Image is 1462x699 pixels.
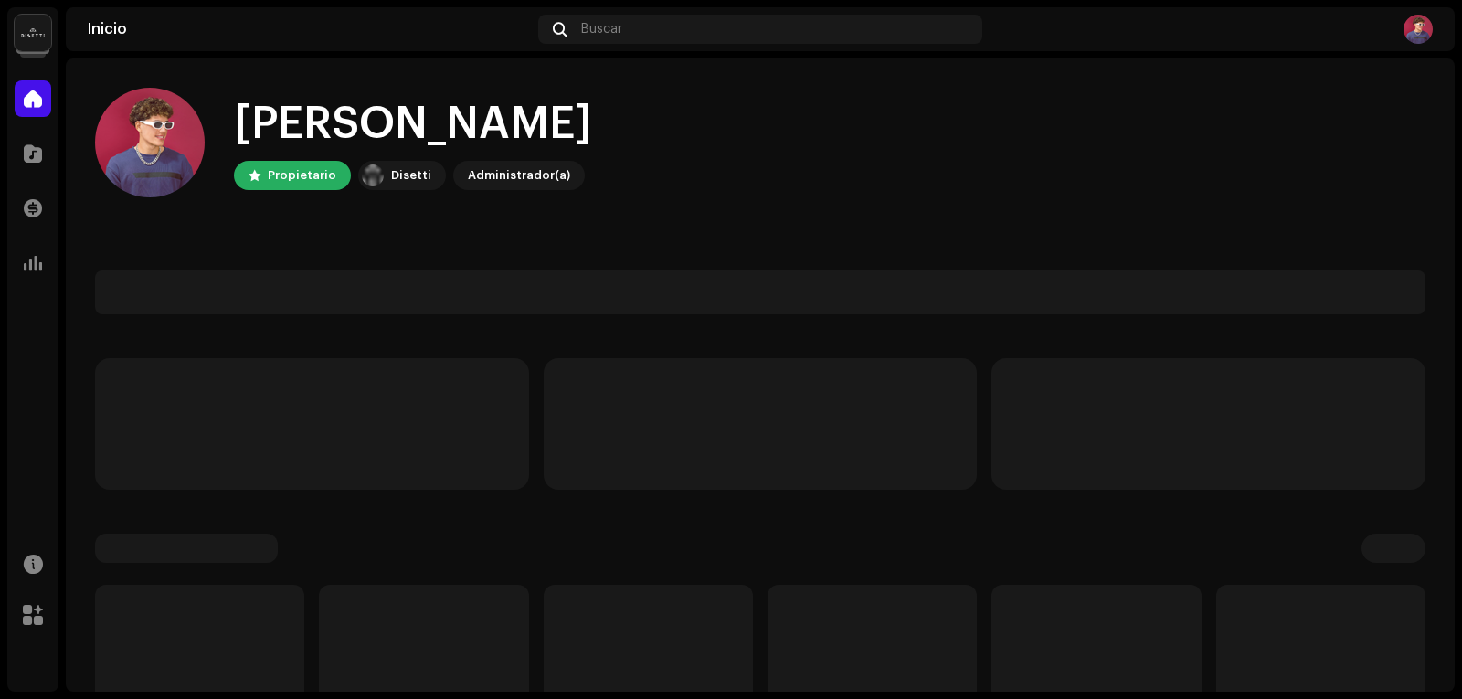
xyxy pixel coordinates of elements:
[581,22,622,37] span: Buscar
[468,164,570,186] div: Administrador(a)
[1404,15,1433,44] img: 43643642-503d-43fb-a934-43d1973fe0cc
[234,95,592,154] div: [PERSON_NAME]
[88,22,531,37] div: Inicio
[268,164,336,186] div: Propietario
[15,15,51,51] img: 02a7c2d3-3c89-4098-b12f-2ff2945c95ee
[391,164,431,186] div: Disetti
[362,164,384,186] img: 02a7c2d3-3c89-4098-b12f-2ff2945c95ee
[95,88,205,197] img: 43643642-503d-43fb-a934-43d1973fe0cc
